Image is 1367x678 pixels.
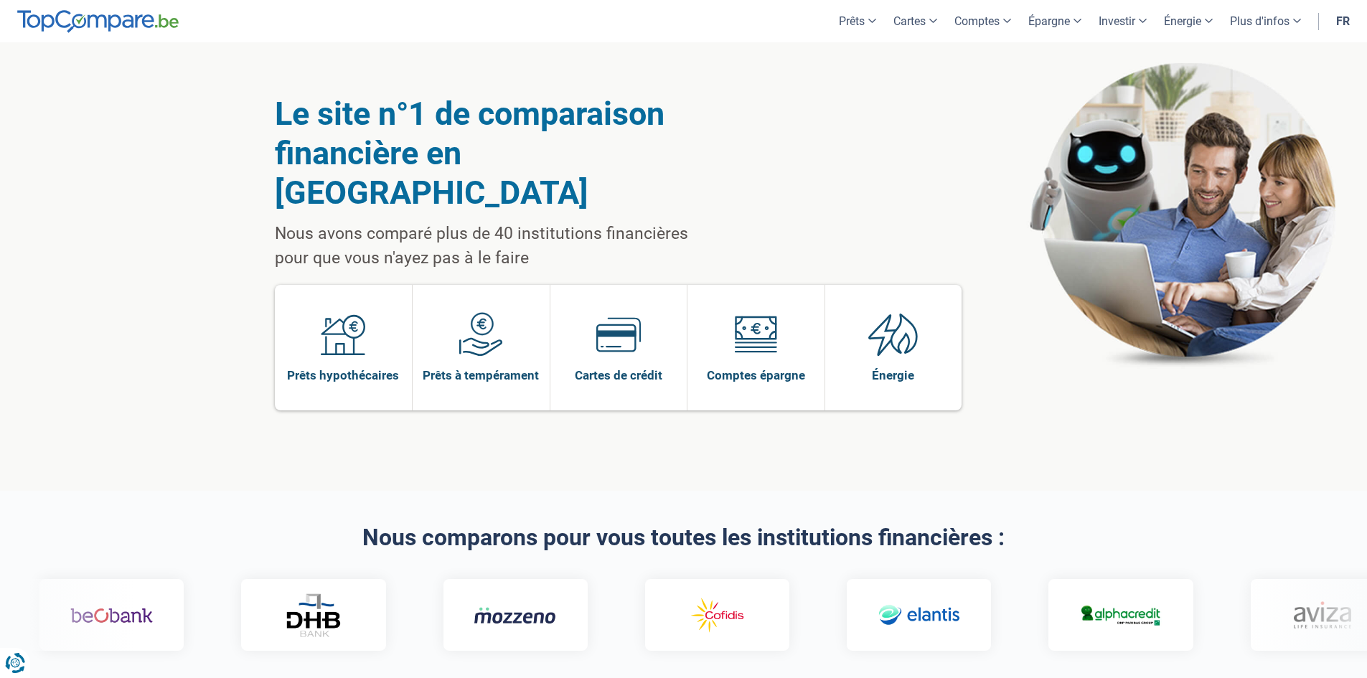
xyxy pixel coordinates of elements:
span: Énergie [872,367,914,383]
img: Elantis [877,595,959,636]
img: Comptes épargne [733,312,778,357]
h1: Le site n°1 de comparaison financière en [GEOGRAPHIC_DATA] [275,94,725,212]
span: Cartes de crédit [575,367,662,383]
img: Prêts hypothécaires [321,312,365,357]
img: Cartes de crédit [596,312,641,357]
img: TopCompare [17,10,179,33]
img: Beobank [70,595,152,636]
span: Prêts hypothécaires [287,367,399,383]
img: Prêts à tempérament [459,312,503,357]
a: Cartes de crédit Cartes de crédit [550,285,687,410]
img: DHB Bank [283,593,341,637]
a: Comptes épargne Comptes épargne [687,285,825,410]
img: Énergie [868,312,919,357]
a: Énergie Énergie [825,285,962,410]
span: Comptes épargne [707,367,805,383]
a: Prêts à tempérament Prêts à tempérament [413,285,550,410]
img: Mozzeno [473,606,555,624]
img: Cofidis [675,595,757,636]
p: Nous avons comparé plus de 40 institutions financières pour que vous n'ayez pas à le faire [275,222,725,270]
h2: Nous comparons pour vous toutes les institutions financières : [275,525,1093,550]
img: Alphacredit [1079,603,1161,628]
span: Prêts à tempérament [423,367,539,383]
a: Prêts hypothécaires Prêts hypothécaires [275,285,413,410]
